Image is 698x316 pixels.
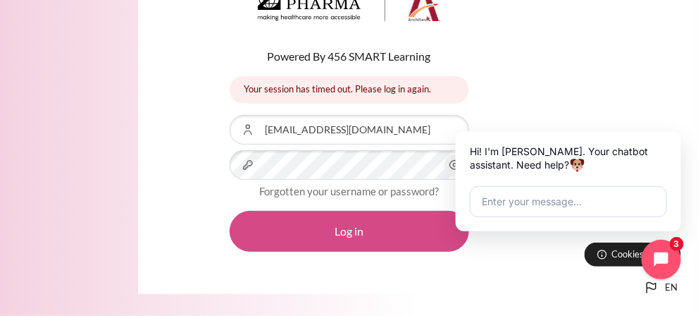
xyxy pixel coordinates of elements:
[637,274,684,302] button: Languages
[230,48,469,65] p: Powered By 456 SMART Learning
[230,76,469,104] div: Your session has timed out. Please log in again.
[612,248,671,261] span: Cookies notice
[259,185,439,197] a: Forgotten your username or password?
[585,243,681,267] button: Cookies notice
[230,211,469,252] button: Log in
[230,115,469,145] input: Username or Email Address
[666,281,678,295] span: en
